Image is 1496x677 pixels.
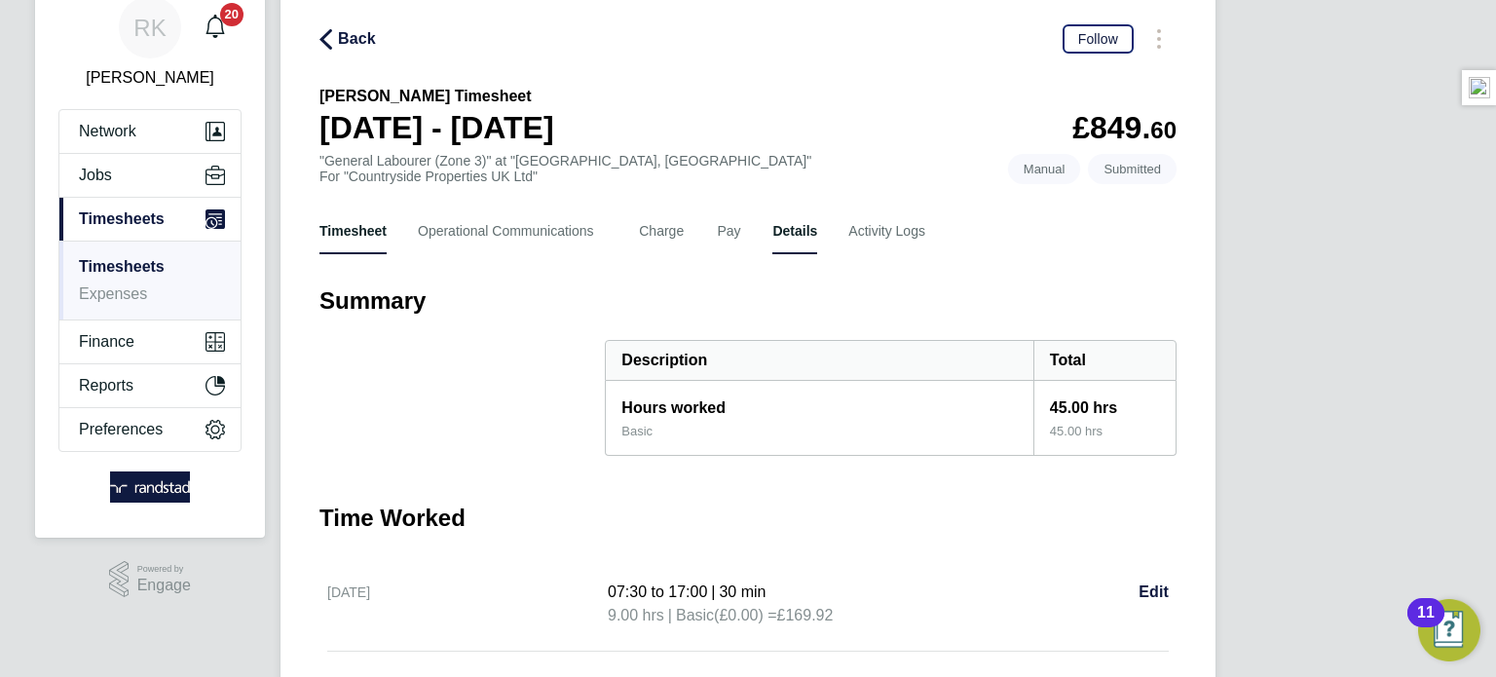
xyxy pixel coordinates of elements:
div: Summary [605,340,1177,456]
span: 60 [1150,117,1177,143]
a: Powered byEngage [109,561,191,598]
div: For "Countryside Properties UK Ltd" [319,169,811,184]
div: Basic [621,424,653,439]
span: Follow [1078,31,1118,47]
a: Edit [1139,581,1169,604]
span: Preferences [79,421,163,438]
div: [DATE] [327,581,608,627]
span: This timesheet is Submitted. [1088,154,1177,184]
button: Timesheet [319,207,387,254]
button: Network [59,110,241,153]
button: Open Resource Center, 11 new notifications [1418,599,1480,661]
span: Timesheets [79,210,165,228]
h2: [PERSON_NAME] Timesheet [319,85,554,108]
span: Network [79,123,136,140]
app-decimal: £849. [1072,110,1177,145]
div: 11 [1417,613,1435,638]
h1: [DATE] - [DATE] [319,108,554,147]
button: Charge [639,207,686,254]
span: Engage [137,578,191,594]
button: Reports [59,364,241,407]
span: Back [338,27,376,51]
span: (£0.00) = [714,607,776,623]
button: Timesheets Menu [1141,23,1177,54]
div: 45.00 hrs [1033,381,1176,424]
span: 30 min [719,583,766,600]
div: Hours worked [606,381,1033,424]
h3: Summary [319,285,1177,317]
button: Jobs [59,154,241,197]
button: Details [772,207,817,254]
span: Edit [1139,583,1169,600]
span: This timesheet was manually created. [1008,154,1081,184]
div: Timesheets [59,241,241,320]
h3: Time Worked [319,503,1177,534]
span: RK [133,15,166,40]
span: Jobs [79,167,112,184]
div: 45.00 hrs [1033,424,1176,455]
button: Pay [717,207,741,254]
span: 20 [220,3,243,26]
div: Description [606,341,1033,380]
button: Finance [59,320,241,363]
a: Timesheets [79,258,165,275]
a: Expenses [79,285,147,302]
div: "General Labourer (Zone 3)" at "[GEOGRAPHIC_DATA], [GEOGRAPHIC_DATA]" [319,153,811,184]
span: £169.92 [777,607,834,623]
span: 9.00 hrs [608,607,664,623]
div: Total [1033,341,1176,380]
span: Basic [676,604,714,627]
button: Back [319,26,376,51]
span: Finance [79,333,134,351]
span: | [668,607,672,623]
img: randstad-logo-retina.png [110,471,191,503]
span: Reports [79,377,133,395]
span: Powered by [137,561,191,578]
button: Preferences [59,408,241,451]
button: Timesheets [59,198,241,241]
span: | [711,583,715,600]
span: 07:30 to 17:00 [608,583,707,600]
button: Operational Communications [418,207,608,254]
button: Follow [1063,24,1134,54]
button: Activity Logs [848,207,934,254]
a: Go to home page [58,471,242,503]
span: Russell Kerley [58,66,242,90]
